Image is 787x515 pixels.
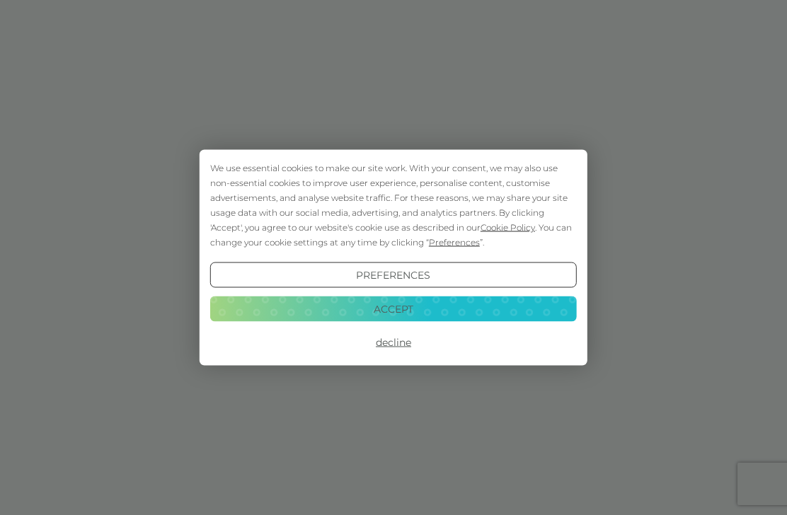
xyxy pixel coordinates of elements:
button: Preferences [210,262,577,288]
button: Decline [210,330,577,355]
span: Preferences [429,237,480,248]
div: We use essential cookies to make our site work. With your consent, we may also use non-essential ... [210,161,577,250]
span: Cookie Policy [481,222,535,233]
button: Accept [210,296,577,321]
div: Cookie Consent Prompt [200,150,587,366]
